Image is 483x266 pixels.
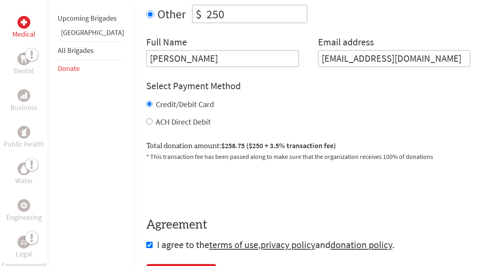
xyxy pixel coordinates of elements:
[58,64,80,73] a: Donate
[146,218,470,232] h4: Agreement
[15,162,33,186] a: WaterWater
[10,89,37,113] a: BusinessBusiness
[261,239,315,251] a: privacy policy
[205,5,307,23] input: Enter Amount
[18,89,30,102] div: Business
[6,212,42,223] p: Engineering
[146,80,470,92] h4: Select Payment Method
[156,117,211,127] label: ACH Direct Debit
[58,27,124,41] li: Guatemala
[221,141,336,150] span: $258.75 ($250 + 3.5% transaction fee)
[14,65,34,76] p: Dental
[18,53,30,65] div: Dental
[4,139,44,150] p: Public Health
[12,16,35,40] a: MedicalMedical
[157,239,395,251] span: I agree to the , and .
[318,50,471,67] input: Your Email
[21,55,27,63] img: Dental
[12,29,35,40] p: Medical
[146,171,267,202] iframe: reCAPTCHA
[21,164,27,173] img: Water
[157,5,186,23] label: Other
[209,239,258,251] a: terms of use
[61,28,124,37] a: [GEOGRAPHIC_DATA]
[14,53,34,76] a: DentalDental
[146,50,299,67] input: Enter Full Name
[58,60,124,77] li: Donate
[6,199,42,223] a: EngineeringEngineering
[146,36,187,50] label: Full Name
[10,102,37,113] p: Business
[156,99,214,109] label: Credit/Debit Card
[58,46,94,55] a: All Brigades
[58,14,117,23] a: Upcoming Brigades
[330,239,392,251] a: donation policy
[21,240,27,244] img: Legal Empowerment
[21,128,27,136] img: Public Health
[58,10,124,27] li: Upcoming Brigades
[15,175,33,186] p: Water
[21,202,27,209] img: Engineering
[58,41,124,60] li: All Brigades
[146,140,336,152] label: Total donation amount:
[318,36,374,50] label: Email address
[18,16,30,29] div: Medical
[18,126,30,139] div: Public Health
[21,92,27,99] img: Business
[4,126,44,150] a: Public HealthPublic Health
[192,5,205,23] div: $
[18,199,30,212] div: Engineering
[21,19,27,25] img: Medical
[18,162,30,175] div: Water
[18,236,30,248] div: Legal Empowerment
[146,152,470,161] p: * This transaction fee has been passed along to make sure that the organization receives 100% of ...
